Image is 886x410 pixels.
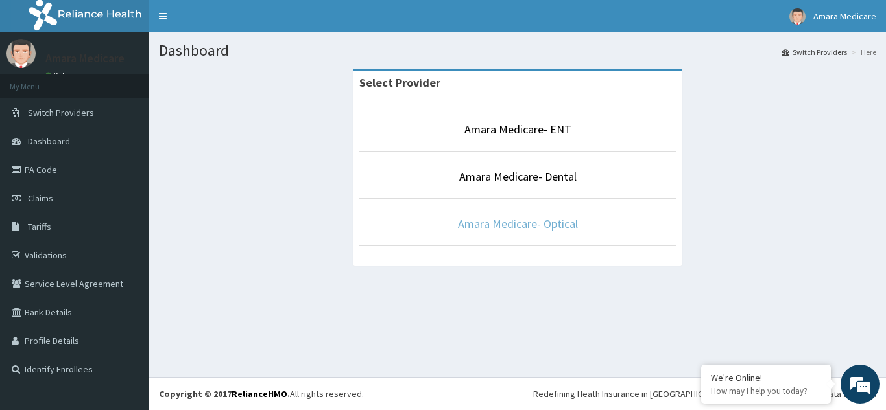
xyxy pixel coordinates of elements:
a: Online [45,71,77,80]
img: User Image [6,39,36,68]
a: RelianceHMO [232,388,287,400]
a: Amara Medicare- Optical [458,216,578,231]
img: User Image [789,8,806,25]
span: Switch Providers [28,107,94,119]
footer: All rights reserved. [149,377,886,410]
span: Amara Medicare [813,10,876,22]
p: How may I help you today? [711,385,821,396]
a: Amara Medicare- ENT [464,122,571,137]
a: Switch Providers [782,47,847,58]
p: Amara Medicare [45,52,125,64]
div: We're Online! [711,372,821,383]
a: Amara Medicare- Dental [459,169,577,184]
strong: Select Provider [359,75,440,90]
strong: Copyright © 2017 . [159,388,290,400]
span: Claims [28,192,53,204]
li: Here [848,47,876,58]
div: Redefining Heath Insurance in [GEOGRAPHIC_DATA] using Telemedicine and Data Science! [533,387,876,400]
h1: Dashboard [159,42,876,59]
span: Tariffs [28,221,51,233]
span: Dashboard [28,135,70,147]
